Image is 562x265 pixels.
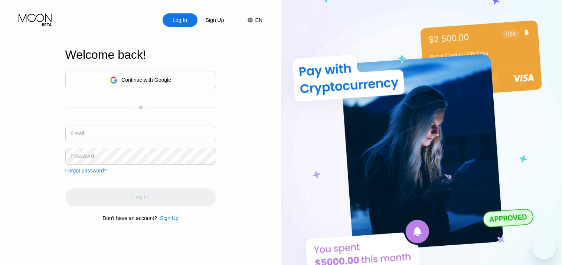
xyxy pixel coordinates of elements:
div: Welcome back! [65,48,216,62]
div: Log In [163,13,197,27]
div: Sign Up [157,215,179,221]
div: Don't have an account? [102,215,157,221]
div: EN [255,17,262,23]
div: Sign Up [197,13,232,27]
div: Sign Up [160,215,179,221]
div: Password [71,153,94,159]
div: Forgot password? [65,168,107,174]
iframe: Button to launch messaging window [532,235,556,259]
div: Sign Up [205,16,225,24]
div: Email [71,130,84,136]
div: or [138,105,143,110]
div: Continue with Google [65,71,216,89]
div: Continue with Google [121,77,171,83]
div: EN [240,13,262,27]
div: Log In [172,16,188,24]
